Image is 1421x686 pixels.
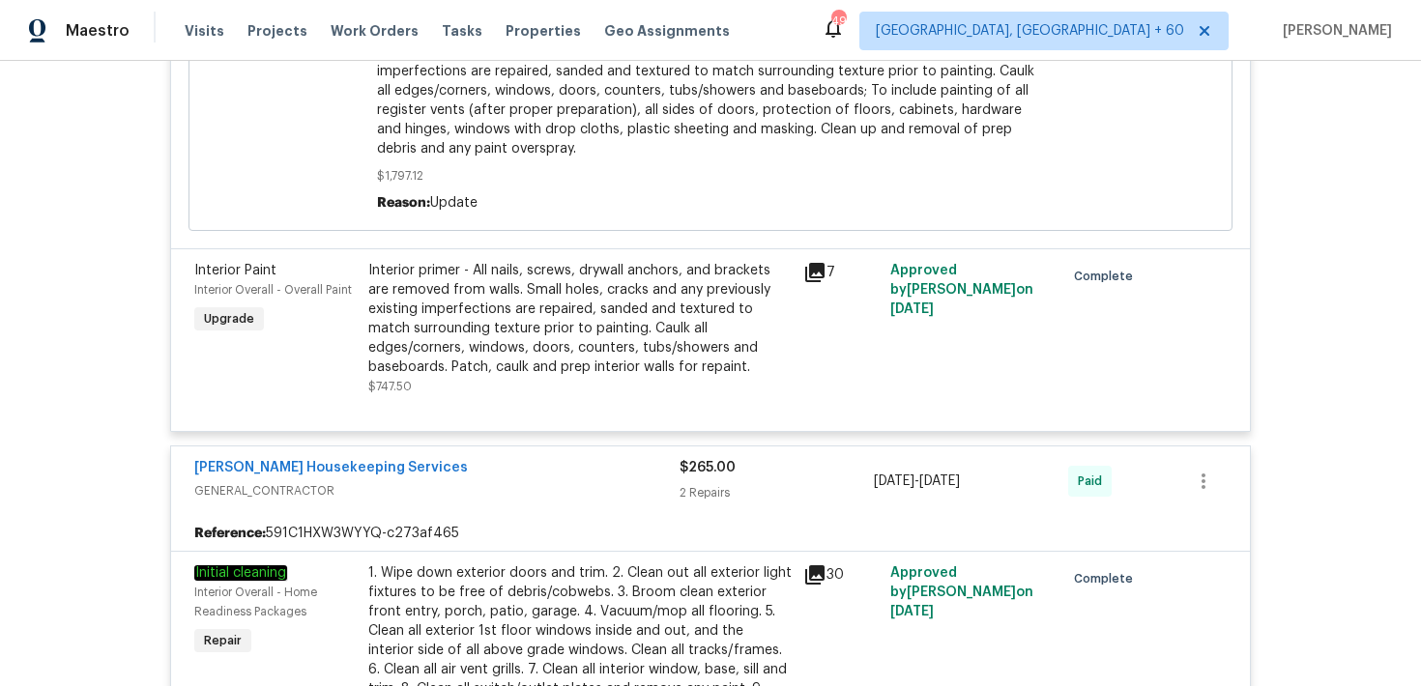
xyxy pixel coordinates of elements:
span: $265.00 [680,461,736,474]
span: [PERSON_NAME] [1275,21,1392,41]
span: [GEOGRAPHIC_DATA], [GEOGRAPHIC_DATA] + 60 [876,21,1184,41]
span: Complete [1074,569,1141,588]
span: Update [430,196,478,210]
span: [DATE] [890,302,934,316]
div: 30 [803,563,879,586]
span: Repair [196,631,249,650]
span: - [874,472,960,491]
span: Interior Paint [194,264,276,277]
span: Paid [1078,472,1110,491]
b: Reference: [194,524,266,543]
span: Approved by [PERSON_NAME] on [890,264,1033,316]
div: Interior primer - All nails, screws, drywall anchors, and brackets are removed from walls. Small ... [368,261,792,377]
span: GENERAL_CONTRACTOR [194,481,680,500]
span: Complete [1074,267,1141,286]
div: 493 [831,12,845,31]
span: [DATE] [890,605,934,618]
span: Reason: [377,196,430,210]
span: Interior Overall - Home Readiness Packages [194,586,317,617]
span: [DATE] [874,474,914,488]
span: Maestro [66,21,130,41]
div: 2 Repairs [680,483,874,502]
div: 7 [803,261,879,284]
span: Approved by [PERSON_NAME] on [890,566,1033,618]
span: Visits [185,21,224,41]
span: Geo Assignments [604,21,730,41]
span: Full Interior paint - (walls, ceilings, trim, and doors) - PAINT PROVIDED BY OPENDOOR. All nails,... [377,23,1045,158]
span: Upgrade [196,309,262,329]
div: 591C1HXW3WYYQ-c273af465 [171,516,1250,551]
span: [DATE] [919,474,960,488]
span: $747.50 [368,381,412,392]
span: Interior Overall - Overall Paint [194,284,352,296]
a: [PERSON_NAME] Housekeeping Services [194,461,468,474]
em: Initial cleaning [194,565,287,581]
span: Tasks [442,24,482,38]
span: $1,797.12 [377,166,1045,186]
span: Properties [506,21,581,41]
span: Projects [247,21,307,41]
span: Work Orders [331,21,419,41]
